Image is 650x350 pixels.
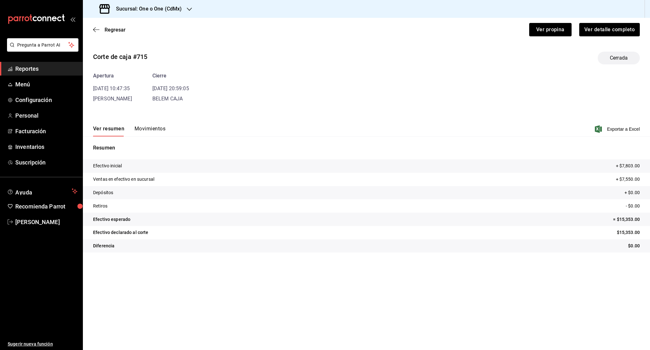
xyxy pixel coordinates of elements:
[4,46,78,53] a: Pregunta a Parrot AI
[93,144,640,152] p: Resumen
[70,17,75,22] button: open_drawer_menu
[15,202,77,211] span: Recomienda Parrot
[617,229,640,236] p: $15,353.00
[8,341,77,347] span: Sugerir nueva función
[93,72,132,80] div: Apertura
[15,142,77,151] span: Inventarios
[15,158,77,167] span: Suscripción
[93,189,113,196] p: Depósitos
[135,126,165,136] button: Movimientos
[616,176,640,183] p: + $7,550.00
[93,126,124,136] button: Ver resumen
[15,218,77,226] span: [PERSON_NAME]
[17,42,69,48] span: Pregunta a Parrot AI
[529,23,572,36] button: Ver propina
[624,189,640,196] p: + $0.00
[93,85,130,91] time: [DATE] 10:47:35
[15,127,77,135] span: Facturación
[15,187,69,195] span: Ayuda
[15,64,77,73] span: Reportes
[15,111,77,120] span: Personal
[93,229,149,236] p: Efectivo declarado al corte
[93,126,165,136] div: navigation tabs
[111,5,182,13] h3: Sucursal: One o One (CdMx)
[152,72,189,80] div: Cierre
[93,27,126,33] button: Regresar
[613,216,640,223] p: = $15,353.00
[93,243,114,249] p: Diferencia
[628,243,640,249] p: $0.00
[93,96,132,102] span: [PERSON_NAME]
[15,80,77,89] span: Menú
[93,163,122,169] p: Efectivo inicial
[606,54,632,62] span: Cerrada
[152,96,183,102] span: BELEM CAJA
[105,27,126,33] span: Regresar
[7,38,78,52] button: Pregunta a Parrot AI
[152,85,189,91] time: [DATE] 20:59:05
[93,203,107,209] p: Retiros
[596,125,640,133] button: Exportar a Excel
[93,216,130,223] p: Efectivo esperado
[616,163,640,169] p: + $7,803.00
[15,96,77,104] span: Configuración
[626,203,640,209] p: - $0.00
[93,176,154,183] p: Ventas en efectivo en sucursal
[93,52,147,62] div: Corte de caja #715
[579,23,640,36] button: Ver detalle completo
